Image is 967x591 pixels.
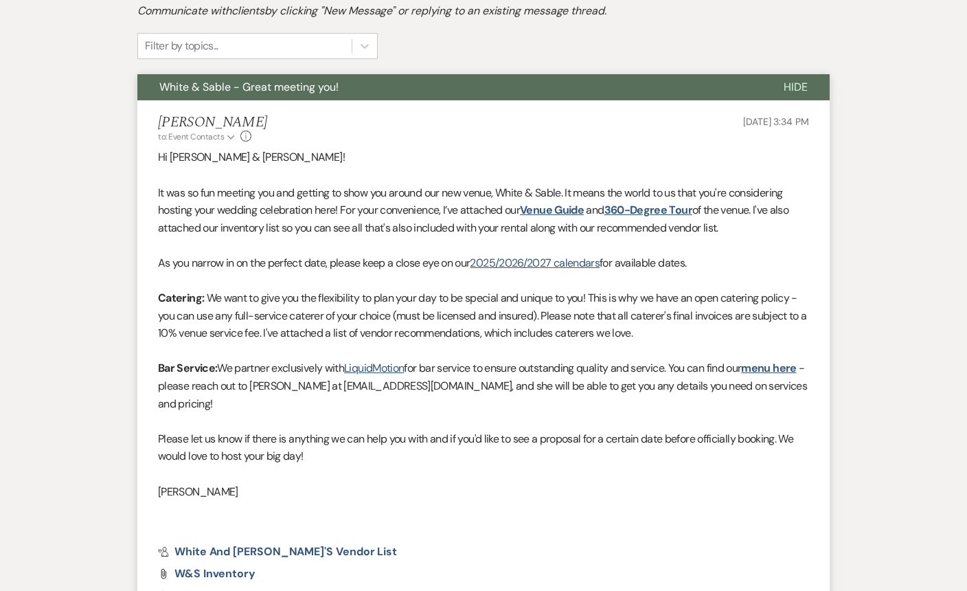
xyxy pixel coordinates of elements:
a: 2025/2026/2027 calendars [470,256,600,270]
a: LiquidMotion [344,361,404,375]
p: As you narrow in on the perfect date, please keep a close eye on our for available dates. [158,254,809,272]
strong: Catering: [158,291,207,305]
a: Venue Guide [520,203,584,217]
a: menu here [741,361,796,375]
a: W&S Inventory [174,568,255,579]
h5: [PERSON_NAME] [158,114,267,131]
button: White & Sable - Great meeting you! [137,74,762,100]
button: Hide [762,74,830,100]
span: We partner exclusively with [217,361,344,375]
span: White & Sable - Great meeting you! [159,80,339,94]
span: [DATE] 3:34 PM [743,115,809,128]
h2: Communicate with clients by clicking "New Message" or replying to an existing message thread. [137,3,830,19]
span: [PERSON_NAME] [158,484,238,499]
button: to: Event Contacts [158,131,237,143]
span: to: Event Contacts [158,131,224,142]
span: We want to give you the flexibility to plan your day to be special and unique to you! This is why... [158,291,807,340]
span: - please reach out to [PERSON_NAME] at [EMAIL_ADDRESS][DOMAIN_NAME], and she will be able to get ... [158,361,807,410]
span: White and [PERSON_NAME]'s Vendor List [174,544,397,559]
span: Hi [PERSON_NAME] & [PERSON_NAME]! [158,150,345,164]
span: and [586,203,604,217]
span: of the venue. I've also attached our inventory list so you can see all that's also included with ... [158,203,788,235]
a: 360-Degree Tour [604,203,692,217]
span: Hide [784,80,808,94]
strong: Bar Service: [158,361,217,375]
span: for bar service to ensure outstanding quality and service. You can find our [404,361,741,375]
span: W&S Inventory [174,566,255,581]
div: Filter by topics... [145,38,218,54]
a: White and [PERSON_NAME]'s Vendor List [158,546,397,557]
span: Please let us know if there is anything we can help you with and if you'd like to see a proposal ... [158,432,793,464]
span: It was so fun meeting you and getting to show you around our new venue, White & Sable. It means t... [158,186,783,218]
